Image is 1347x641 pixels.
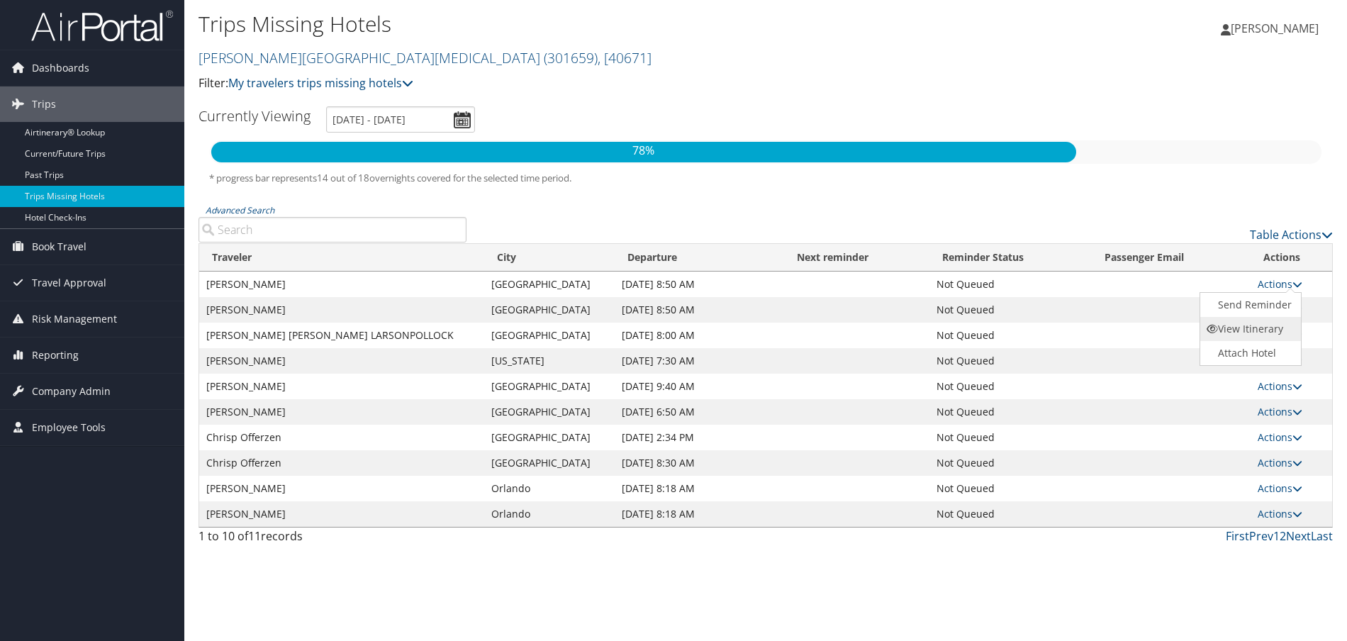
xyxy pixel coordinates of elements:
[1251,244,1332,272] th: Actions
[228,75,413,91] a: My travelers trips missing hotels
[199,48,652,67] a: [PERSON_NAME][GEOGRAPHIC_DATA][MEDICAL_DATA]
[484,348,615,374] td: [US_STATE]
[1258,379,1302,393] a: Actions
[32,265,106,301] span: Travel Approval
[1200,341,1298,365] a: Attach Hotel
[484,297,615,323] td: [GEOGRAPHIC_DATA]
[615,501,784,527] td: [DATE] 8:18 AM
[1092,244,1251,272] th: Passenger Email: activate to sort column ascending
[1226,528,1249,544] a: First
[32,410,106,445] span: Employee Tools
[929,450,1091,476] td: Not Queued
[484,425,615,450] td: [GEOGRAPHIC_DATA]
[31,9,173,43] img: airportal-logo.png
[1258,277,1302,291] a: Actions
[1286,528,1311,544] a: Next
[199,323,484,348] td: [PERSON_NAME] [PERSON_NAME] LARSONPOLLOCK
[615,244,784,272] th: Departure: activate to sort column descending
[615,348,784,374] td: [DATE] 7:30 AM
[32,301,117,337] span: Risk Management
[248,528,261,544] span: 11
[929,374,1091,399] td: Not Queued
[199,425,484,450] td: Chrisp Offerzen
[615,323,784,348] td: [DATE] 8:00 AM
[484,476,615,501] td: Orlando
[484,399,615,425] td: [GEOGRAPHIC_DATA]
[929,425,1091,450] td: Not Queued
[211,142,1076,160] p: 78%
[484,450,615,476] td: [GEOGRAPHIC_DATA]
[199,106,311,126] h3: Currently Viewing
[199,272,484,297] td: [PERSON_NAME]
[199,476,484,501] td: [PERSON_NAME]
[32,50,89,86] span: Dashboards
[1258,456,1302,469] a: Actions
[199,348,484,374] td: [PERSON_NAME]
[199,374,484,399] td: [PERSON_NAME]
[32,374,111,409] span: Company Admin
[206,204,274,216] a: Advanced Search
[929,399,1091,425] td: Not Queued
[929,348,1091,374] td: Not Queued
[615,476,784,501] td: [DATE] 8:18 AM
[929,297,1091,323] td: Not Queued
[1200,317,1298,341] a: View Itinerary
[598,48,652,67] span: , [ 40671 ]
[484,501,615,527] td: Orlando
[615,399,784,425] td: [DATE] 6:50 AM
[484,272,615,297] td: [GEOGRAPHIC_DATA]
[929,244,1091,272] th: Reminder Status
[32,338,79,373] span: Reporting
[326,106,475,133] input: [DATE] - [DATE]
[199,399,484,425] td: [PERSON_NAME]
[929,323,1091,348] td: Not Queued
[1258,430,1302,444] a: Actions
[32,229,86,264] span: Book Travel
[1258,507,1302,520] a: Actions
[615,425,784,450] td: [DATE] 2:34 PM
[615,297,784,323] td: [DATE] 8:50 AM
[929,476,1091,501] td: Not Queued
[199,9,955,39] h1: Trips Missing Hotels
[199,450,484,476] td: Chrisp Offerzen
[1231,21,1319,36] span: [PERSON_NAME]
[199,244,484,272] th: Traveler: activate to sort column ascending
[199,74,955,93] p: Filter:
[199,217,466,243] input: Advanced Search
[1311,528,1333,544] a: Last
[1200,293,1298,317] a: Send Reminder
[1249,528,1273,544] a: Prev
[199,297,484,323] td: [PERSON_NAME]
[1258,481,1302,495] a: Actions
[544,48,598,67] span: ( 301659 )
[317,172,369,184] span: 14 out of 18
[615,450,784,476] td: [DATE] 8:30 AM
[209,172,1322,185] h5: * progress bar represents overnights covered for the selected time period.
[1250,227,1333,243] a: Table Actions
[1221,7,1333,50] a: [PERSON_NAME]
[484,323,615,348] td: [GEOGRAPHIC_DATA]
[615,272,784,297] td: [DATE] 8:50 AM
[929,272,1091,297] td: Not Queued
[1273,528,1280,544] a: 1
[199,528,466,552] div: 1 to 10 of records
[484,374,615,399] td: [GEOGRAPHIC_DATA]
[484,244,615,272] th: City: activate to sort column ascending
[1258,405,1302,418] a: Actions
[32,87,56,122] span: Trips
[199,501,484,527] td: [PERSON_NAME]
[615,374,784,399] td: [DATE] 9:40 AM
[929,501,1091,527] td: Not Queued
[784,244,929,272] th: Next reminder
[1280,528,1286,544] a: 2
